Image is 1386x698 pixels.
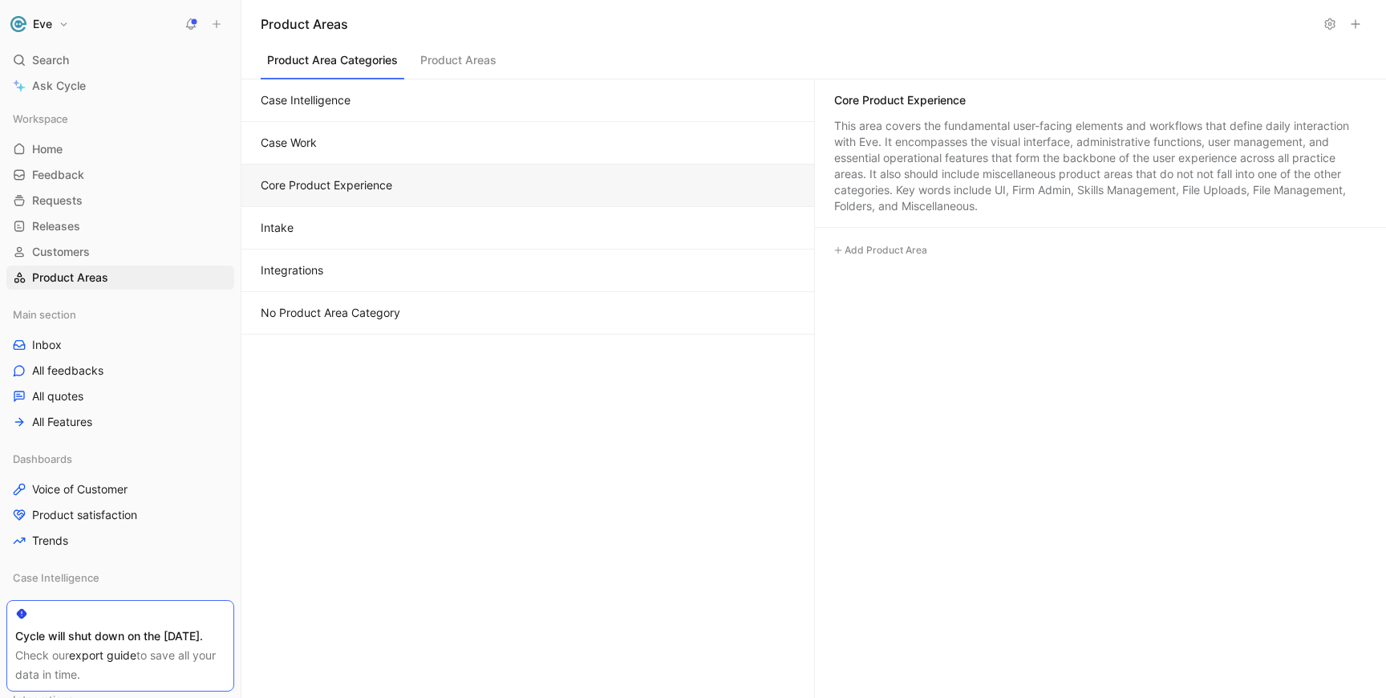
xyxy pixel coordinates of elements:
span: Requests [32,193,83,209]
span: Trends [32,533,68,549]
button: Integrations [241,250,814,292]
div: Case Intelligence [6,566,234,590]
span: Product satisfaction [32,507,137,523]
a: Requests [6,189,234,213]
span: Dashboards [13,451,72,467]
a: Feedback [6,163,234,187]
button: Case Intelligence [241,79,814,122]
a: All feedbacks [6,359,234,383]
div: Case Work [6,596,234,620]
h1: Eve [33,17,52,31]
span: Customers [32,244,90,260]
div: Check our to save all your data in time. [15,646,225,684]
button: Core Product Experience [241,164,814,207]
span: Feedback [32,167,84,183]
div: Dashboards [6,447,234,471]
div: Case Work [6,596,234,625]
div: Cycle will shut down on the [DATE]. [15,627,225,646]
span: Main section [13,306,76,323]
button: EveEve [6,13,73,35]
span: Inbox [32,337,62,353]
a: Trends [6,529,234,553]
span: Ask Cycle [32,76,86,95]
img: Eve [10,16,26,32]
a: All Features [6,410,234,434]
span: Releases [32,218,80,234]
div: Main section [6,302,234,327]
h1: Product Areas [261,14,1315,34]
a: Inbox [6,333,234,357]
a: export guide [69,648,136,662]
a: Voice of Customer [6,477,234,501]
span: Voice of Customer [32,481,128,497]
button: Product Area Categories [261,49,404,79]
button: Product Areas [414,49,503,79]
button: No Product Area Category [241,292,814,335]
a: Product Areas [6,266,234,290]
a: All quotes [6,384,234,408]
div: Search [6,48,234,72]
div: Workspace [6,107,234,131]
a: Releases [6,214,234,238]
span: Home [32,141,63,157]
span: Case Intelligence [13,570,99,586]
button: Add Product Area [828,241,933,260]
a: Home [6,137,234,161]
button: Case Work [241,122,814,164]
span: All quotes [32,388,83,404]
span: All Features [32,414,92,430]
div: Main sectionInboxAll feedbacksAll quotesAll Features [6,302,234,434]
div: Core Product Experience [834,92,966,108]
span: Product Areas [32,270,108,286]
a: Ask Cycle [6,74,234,98]
button: Intake [241,207,814,250]
span: All feedbacks [32,363,103,379]
div: This area covers the fundamental user-facing elements and workflows that define daily interaction... [834,118,1368,214]
a: Customers [6,240,234,264]
div: Case Intelligence [6,566,234,595]
a: Product satisfaction [6,503,234,527]
span: Workspace [13,111,68,127]
div: DashboardsVoice of CustomerProduct satisfactionTrends [6,447,234,553]
span: Search [32,51,69,70]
